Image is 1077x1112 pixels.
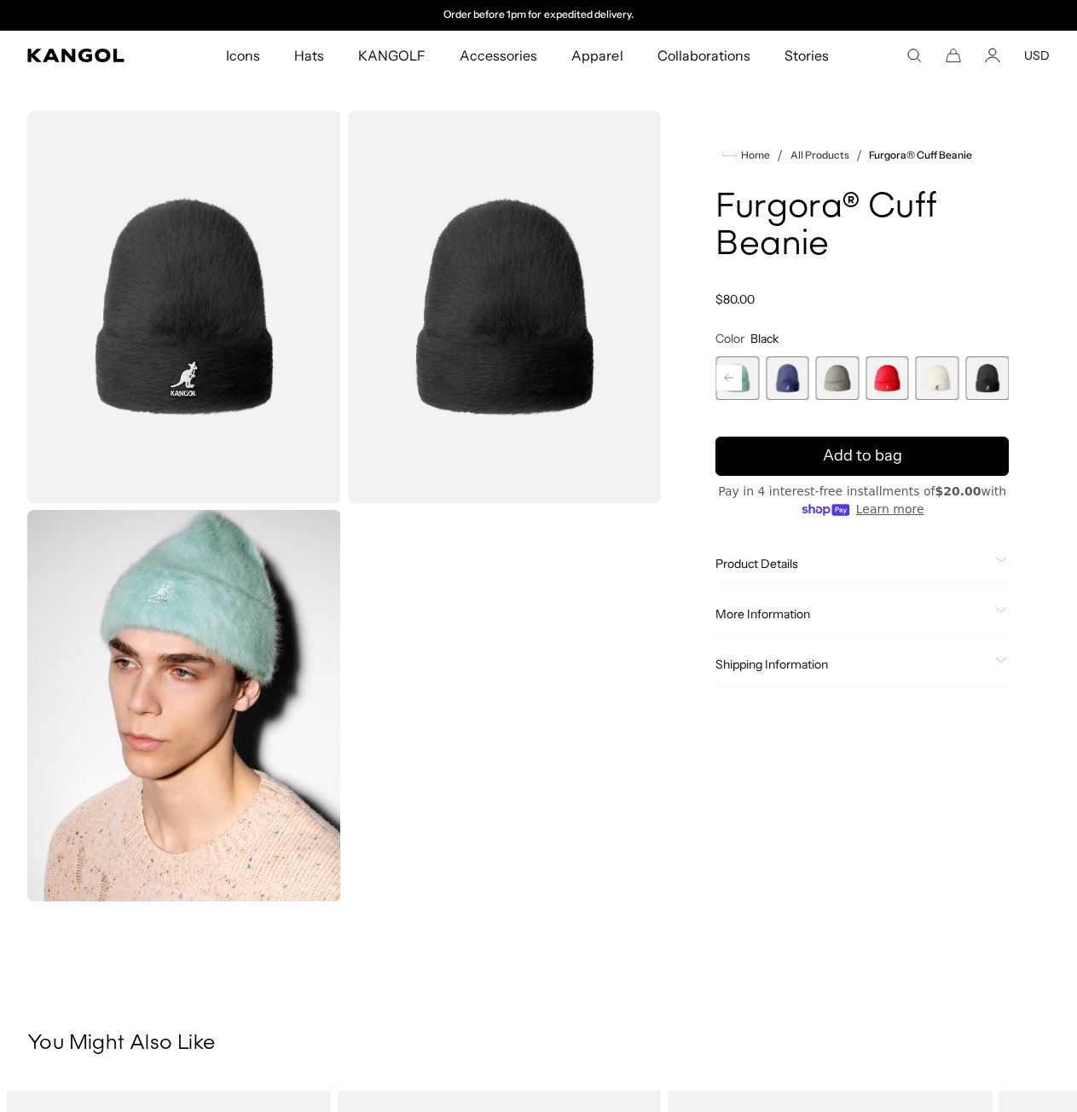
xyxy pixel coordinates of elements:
[554,31,640,80] a: Apparel
[849,145,862,165] li: /
[965,356,1009,400] div: 7 of 7
[766,356,809,400] label: Hazy Indigo
[790,149,849,161] a: All Products
[785,31,829,80] span: Stories
[770,145,783,165] li: /
[715,189,1009,264] h1: Furgora® Cuff Beanie
[750,331,779,346] span: Black
[869,149,973,161] a: Furgora® Cuff Beanie
[906,48,922,63] summary: Search here
[722,148,770,163] a: Home
[916,356,959,400] label: Ivory
[363,9,715,22] div: 2 of 2
[816,356,860,400] div: 4 of 7
[946,48,961,63] button: Cart
[27,111,661,901] product-gallery: Gallery Viewer
[460,31,537,80] span: Accessories
[823,444,902,467] span: Add to bag
[738,149,770,161] span: Home
[715,356,759,400] label: Aquatic
[866,356,909,400] label: Scarlet
[715,606,988,622] span: More Information
[27,1031,1050,1057] h3: You Might Also Like
[348,111,662,503] img: color-black
[27,111,341,503] img: color-black
[766,356,809,400] div: 3 of 7
[715,331,744,346] span: Color
[27,510,341,902] img: aquatic
[916,356,959,400] div: 6 of 7
[657,31,750,80] span: Collaborations
[571,31,622,80] span: Apparel
[358,31,426,80] span: KANGOLF
[226,31,260,80] span: Icons
[1024,48,1050,63] button: USD
[715,356,759,400] div: 2 of 7
[640,31,767,80] a: Collaborations
[715,437,1009,476] button: Add to bag
[363,9,715,22] div: Announcement
[816,356,860,400] label: Warm Grey
[985,48,1000,63] a: Account
[767,31,846,80] a: Stories
[715,292,755,307] span: $80.00
[715,145,1009,165] nav: breadcrumbs
[363,9,715,22] slideshow-component: Announcement bar
[443,31,554,80] a: Accessories
[443,9,634,22] p: Order before 1pm for expedited delivery.
[715,657,988,672] span: Shipping Information
[715,556,988,571] span: Product Details
[294,31,324,80] span: Hats
[866,356,909,400] div: 5 of 7
[209,31,277,80] a: Icons
[277,31,341,80] a: Hats
[27,49,148,62] a: Kangol
[341,31,443,80] a: KANGOLF
[965,356,1009,400] label: Black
